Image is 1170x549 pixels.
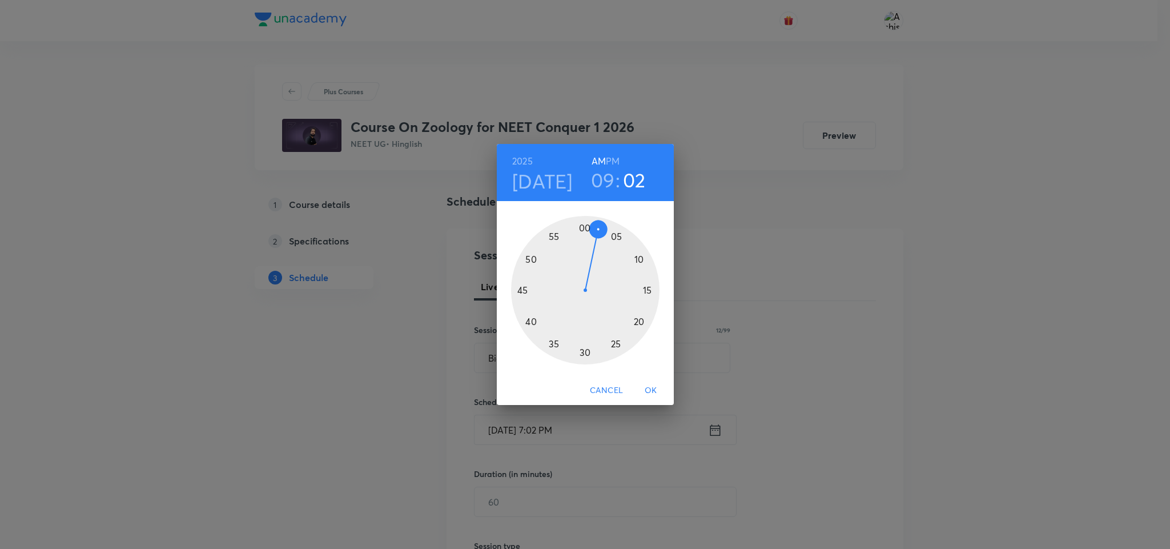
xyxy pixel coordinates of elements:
[616,168,620,192] h3: :
[633,380,669,401] button: OK
[512,153,533,169] button: 2025
[623,168,646,192] button: 02
[585,380,628,401] button: Cancel
[592,153,606,169] button: AM
[590,383,623,398] span: Cancel
[606,153,620,169] button: PM
[637,383,665,398] span: OK
[591,168,615,192] button: 09
[512,169,573,193] button: [DATE]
